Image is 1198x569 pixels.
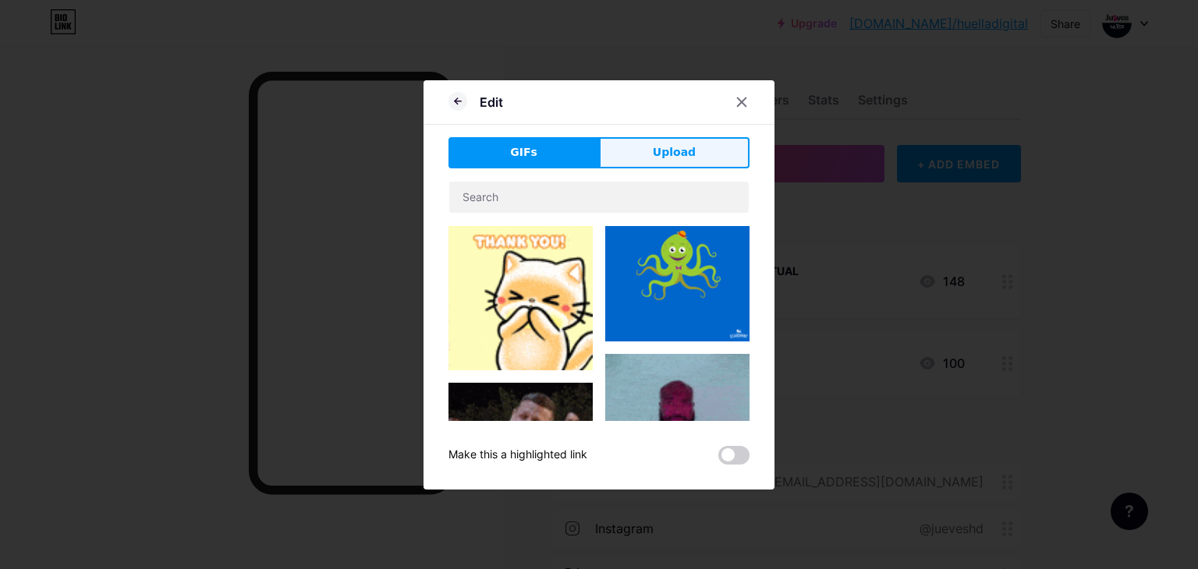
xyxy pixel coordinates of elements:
span: GIFs [510,144,537,161]
img: Gihpy [605,226,750,341]
img: Gihpy [448,226,593,370]
button: Upload [599,137,750,168]
input: Search [449,182,749,213]
span: Upload [653,144,696,161]
img: Gihpy [605,354,750,498]
img: Gihpy [448,383,593,493]
div: Make this a highlighted link [448,446,587,465]
div: Edit [480,93,503,111]
button: GIFs [448,137,599,168]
